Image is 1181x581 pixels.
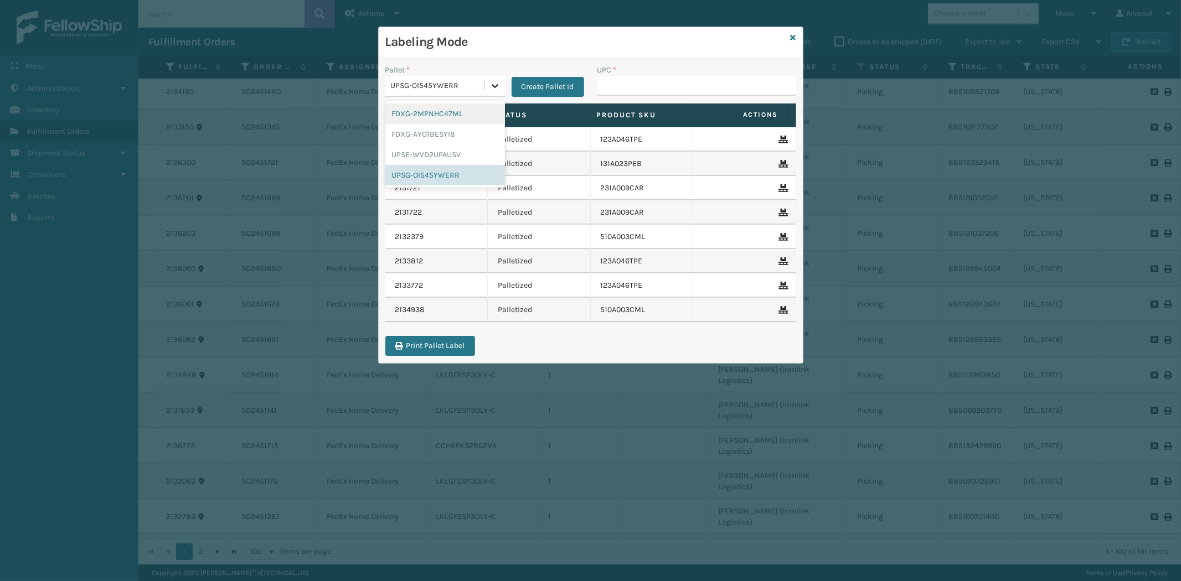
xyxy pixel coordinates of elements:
div: UPSG-OI545YWERR [385,165,505,185]
div: UPSG-OI545YWERR [391,80,486,92]
a: 2133772 [395,280,424,291]
button: Print Pallet Label [385,336,475,356]
i: Remove From Pallet [779,306,786,314]
i: Remove From Pallet [779,233,786,241]
td: Palletized [488,249,591,273]
td: 123A046TPE [591,127,694,152]
i: Remove From Pallet [779,209,786,216]
td: 231A009CAR [591,200,694,225]
div: FDXG-2MPNHC47ML [385,103,505,124]
label: Product SKU [596,110,677,120]
a: 2134938 [395,304,425,315]
div: UPSE-WVD2UPAUSV [385,144,505,165]
td: 123A046TPE [591,273,694,298]
label: UPC [597,64,617,76]
h3: Labeling Mode [385,34,786,50]
label: Status [496,110,576,120]
button: Create Pallet Id [512,77,584,97]
td: 131A023PEB [591,152,694,176]
div: FDXG-AYO1BESYI8 [385,124,505,144]
a: 2131722 [395,207,422,218]
i: Remove From Pallet [779,136,786,143]
td: Palletized [488,200,591,225]
td: 510A003CML [591,298,694,322]
td: Palletized [488,298,591,322]
a: 2132379 [395,231,424,242]
i: Remove From Pallet [779,257,786,265]
td: Palletized [488,225,591,249]
td: Palletized [488,176,591,200]
td: 123A046TPE [591,249,694,273]
label: Pallet [385,64,410,76]
i: Remove From Pallet [779,184,786,192]
td: 231A009CAR [591,176,694,200]
a: 2131721 [395,183,421,194]
td: Palletized [488,152,591,176]
i: Remove From Pallet [779,282,786,289]
a: 2133812 [395,256,424,267]
td: 510A003CML [591,225,694,249]
td: Palletized [488,127,591,152]
span: Actions [690,106,785,124]
i: Remove From Pallet [779,160,786,168]
td: Palletized [488,273,591,298]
